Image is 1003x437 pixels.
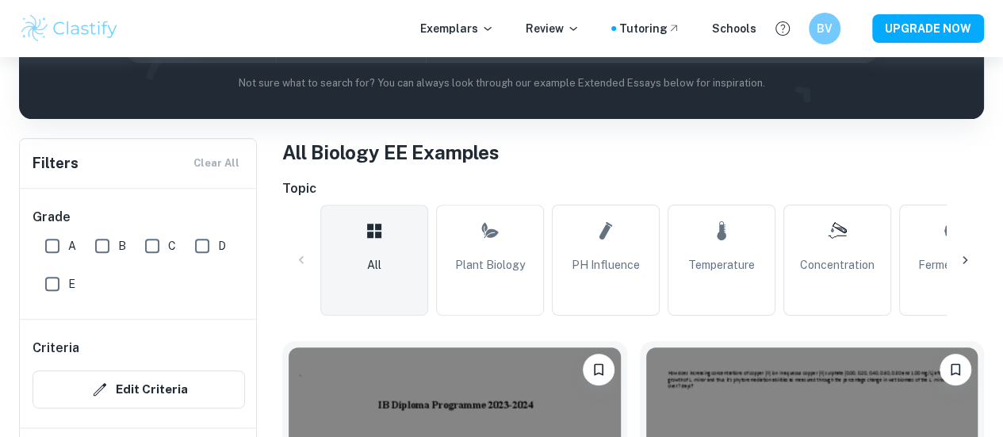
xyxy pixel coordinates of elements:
h6: Filters [33,152,78,174]
span: B [118,237,126,255]
img: Clastify logo [19,13,120,44]
button: UPGRADE NOW [872,14,984,43]
span: pH Influence [572,256,640,274]
button: BV [809,13,840,44]
button: Bookmark [583,354,614,385]
h1: All Biology EE Examples [282,138,984,167]
h6: Criteria [33,339,79,358]
p: Review [526,20,580,37]
span: Temperature [688,256,755,274]
span: Concentration [800,256,875,274]
span: All [367,256,381,274]
p: Not sure what to search for? You can always look through our example Extended Essays below for in... [32,75,971,91]
span: D [218,237,226,255]
h6: Topic [282,179,984,198]
span: A [68,237,76,255]
button: Edit Criteria [33,370,245,408]
button: Help and Feedback [769,15,796,42]
span: Plant Biology [455,256,525,274]
h6: BV [816,20,834,37]
a: Schools [712,20,756,37]
button: Bookmark [940,354,971,385]
span: Fermentation [918,256,988,274]
span: C [168,237,176,255]
h6: Grade [33,208,245,227]
a: Tutoring [619,20,680,37]
span: E [68,275,75,293]
p: Exemplars [420,20,494,37]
